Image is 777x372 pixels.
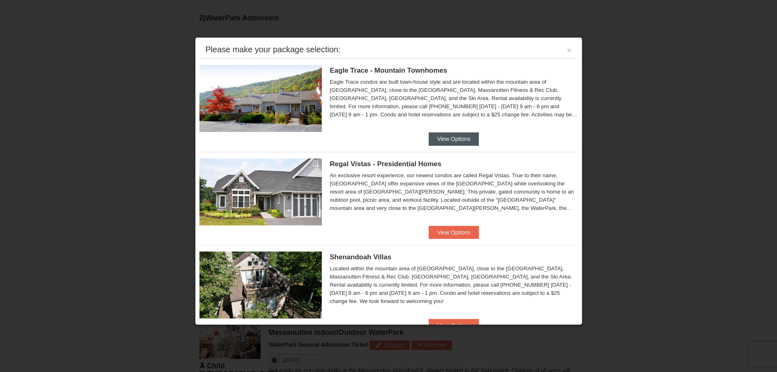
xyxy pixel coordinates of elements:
[330,78,578,119] div: Eagle Trace condos are built town-house style and are located within the mountain area of [GEOGRA...
[330,172,578,212] div: An exclusive resort experience, our newest condos are called Regal Vistas. True to their name, [G...
[199,65,322,132] img: 19218983-1-9b289e55.jpg
[567,46,572,54] button: ×
[429,226,478,239] button: View Options
[206,45,341,53] div: Please make your package selection:
[330,253,392,261] span: Shenandoah Villas
[199,158,322,225] img: 19218991-1-902409a9.jpg
[330,160,442,168] span: Regal Vistas - Presidential Homes
[330,265,578,305] div: Located within the mountain area of [GEOGRAPHIC_DATA], close to the [GEOGRAPHIC_DATA], Massanutte...
[330,67,447,74] span: Eagle Trace - Mountain Townhomes
[429,132,478,145] button: View Options
[199,252,322,319] img: 19219019-2-e70bf45f.jpg
[429,319,478,332] button: View Options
